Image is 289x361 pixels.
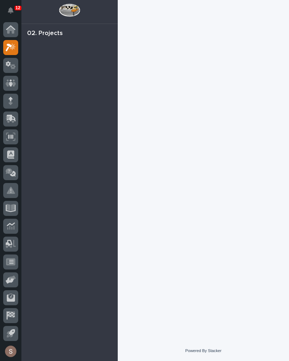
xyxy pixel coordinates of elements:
button: Notifications [3,3,18,18]
p: 12 [16,5,20,10]
img: Workspace Logo [59,4,80,17]
div: 02. Projects [27,30,63,38]
div: Notifications12 [9,7,18,19]
a: Powered By Stacker [185,348,221,353]
button: users-avatar [3,344,18,359]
